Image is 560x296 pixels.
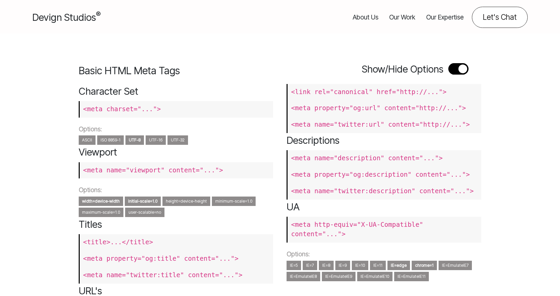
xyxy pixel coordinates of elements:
[389,7,415,28] a: Our Work
[362,63,448,75] span: Show/Hide Options
[287,100,481,117] code: <meta property="og:url" content="http://...">
[353,7,378,28] a: About Us
[426,7,464,28] a: Our Expertise
[79,101,273,118] code: <meta charset="...">
[32,11,101,23] span: Devign Studios
[287,84,481,100] code: <link rel="canonical" href="http://...">
[472,7,528,28] a: Contact us about your project
[79,63,340,78] h3: Basic HTML Meta Tags
[96,10,101,19] sup: ®
[32,10,101,25] a: Devign Studios® Homepage
[79,84,273,98] h4: Character Set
